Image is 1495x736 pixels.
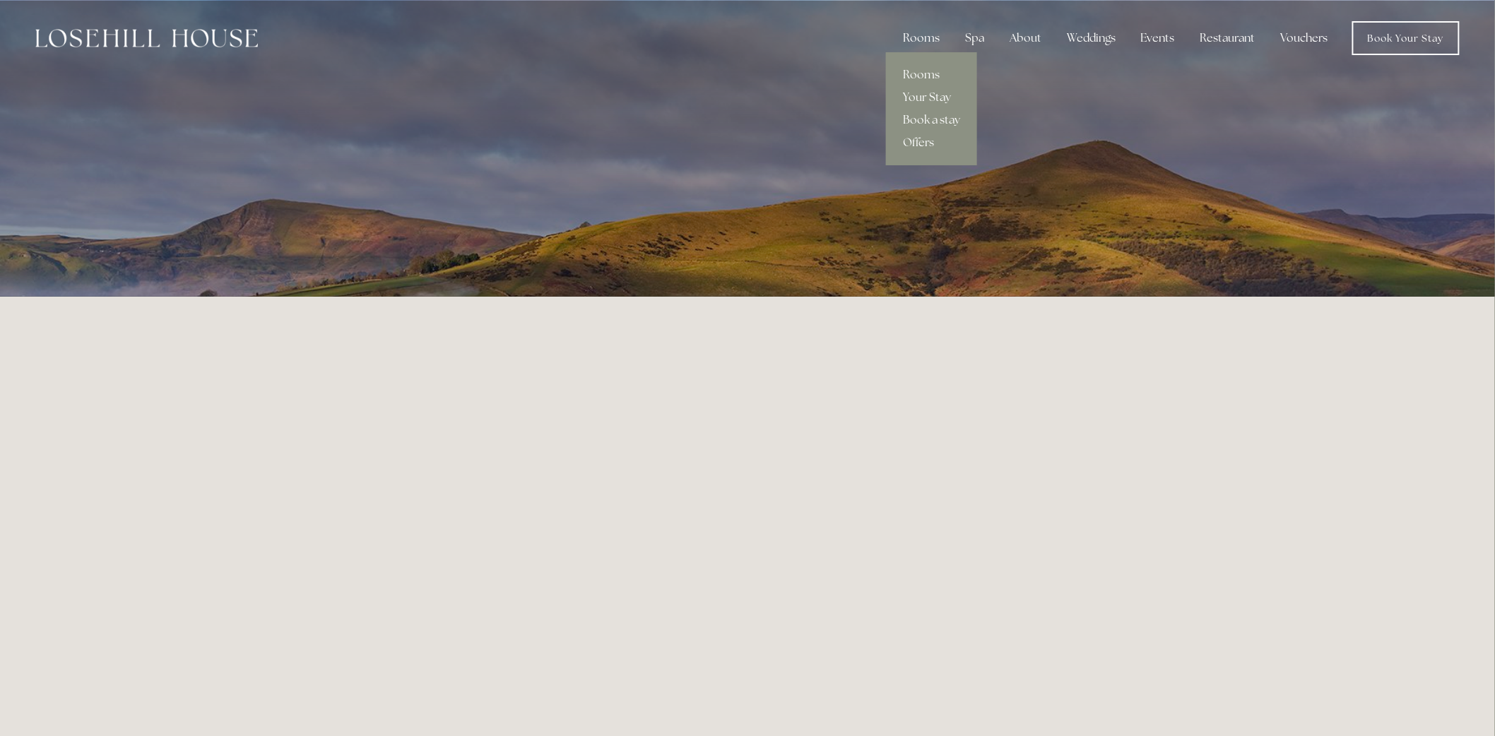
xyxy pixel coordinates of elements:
[954,24,995,52] div: Spa
[886,131,977,154] a: Offers
[1189,24,1267,52] div: Restaurant
[892,24,951,52] div: Rooms
[1130,24,1186,52] div: Events
[886,109,977,131] a: Book a stay
[1352,21,1460,55] a: Book Your Stay
[998,24,1053,52] div: About
[35,29,258,47] img: Losehill House
[1056,24,1127,52] div: Weddings
[886,86,977,109] a: Your Stay
[886,64,977,86] a: Rooms
[1270,24,1340,52] a: Vouchers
